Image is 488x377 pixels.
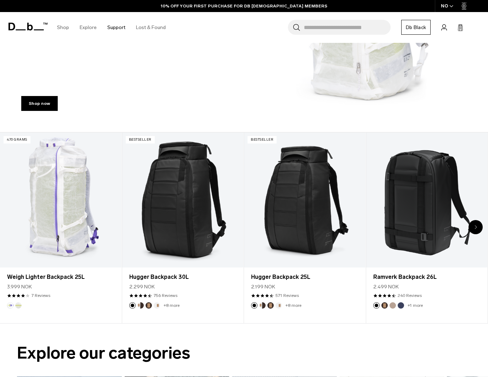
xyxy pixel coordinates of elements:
[251,302,257,309] button: Black Out
[129,273,237,281] a: Hugger Backpack 30L
[398,292,422,299] a: 240 reviews
[122,133,244,268] a: Hugger Backpack 30L
[7,283,32,291] span: 3.999 NOK
[164,303,180,308] a: +8 more
[390,302,396,309] button: Fogbow Beige
[126,136,155,144] p: Bestseller
[373,283,399,291] span: 2.499 NOK
[154,292,177,299] a: 756 reviews
[366,133,488,268] a: Ramverk Backpack 26L
[398,302,404,309] button: Blue Hour
[251,273,358,281] a: Hugger Backpack 25L
[7,273,114,281] a: Weigh Lighter Backpack 25L
[136,15,166,40] a: Lost & Found
[251,283,275,291] span: 2.199 NOK
[259,302,266,309] button: Cappuccino
[161,3,327,9] a: 10% OFF YOUR FIRST PURCHASE FOR DB [DEMOGRAPHIC_DATA] MEMBERS
[146,302,152,309] button: Espresso
[32,292,50,299] a: 7 reviews
[276,292,299,299] a: 571 reviews
[57,15,69,40] a: Shop
[15,302,22,309] button: Diffusion
[129,302,136,309] button: Black Out
[137,302,144,309] button: Cappuccino
[401,20,431,35] a: Db Black
[7,302,13,309] button: Aurora
[267,302,274,309] button: Espresso
[276,302,282,309] button: Oatmilk
[244,133,365,268] a: Hugger Backpack 25L
[80,15,97,40] a: Explore
[408,303,423,308] a: +1 more
[4,136,30,144] p: 470 grams
[17,341,471,366] h2: Explore our categories
[373,273,481,281] a: Ramverk Backpack 26L
[381,302,388,309] button: Espresso
[248,136,277,144] p: Bestseller
[107,15,125,40] a: Support
[129,283,155,291] span: 2.299 NOK
[52,12,171,43] nav: Main Navigation
[122,132,244,323] div: 2 / 20
[244,132,366,323] div: 3 / 20
[21,96,58,111] a: Shop now
[154,302,160,309] button: Oatmilk
[285,303,301,308] a: +8 more
[373,302,380,309] button: Black Out
[469,220,483,234] div: Next slide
